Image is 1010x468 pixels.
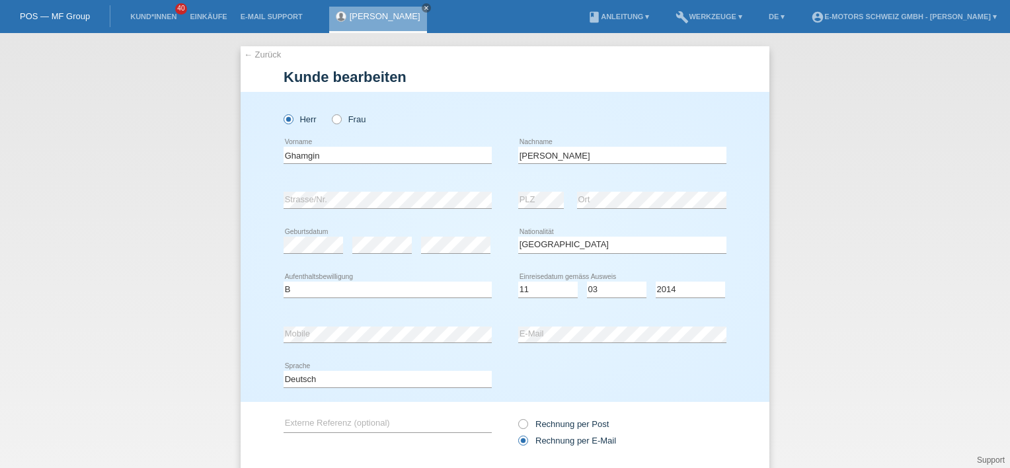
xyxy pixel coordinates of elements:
[762,13,791,20] a: DE ▾
[676,11,689,24] i: build
[518,419,527,436] input: Rechnung per Post
[350,11,420,21] a: [PERSON_NAME]
[332,114,366,124] label: Frau
[804,13,1003,20] a: account_circleE-Motors Schweiz GmbH - [PERSON_NAME] ▾
[124,13,183,20] a: Kund*innen
[332,114,340,123] input: Frau
[669,13,749,20] a: buildWerkzeuge ▾
[284,114,317,124] label: Herr
[244,50,281,59] a: ← Zurück
[234,13,309,20] a: E-Mail Support
[518,436,616,446] label: Rechnung per E-Mail
[20,11,90,21] a: POS — MF Group
[422,3,431,13] a: close
[518,419,609,429] label: Rechnung per Post
[175,3,187,15] span: 40
[977,455,1005,465] a: Support
[284,69,726,85] h1: Kunde bearbeiten
[811,11,824,24] i: account_circle
[581,13,656,20] a: bookAnleitung ▾
[423,5,430,11] i: close
[284,114,292,123] input: Herr
[518,436,527,452] input: Rechnung per E-Mail
[588,11,601,24] i: book
[183,13,233,20] a: Einkäufe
